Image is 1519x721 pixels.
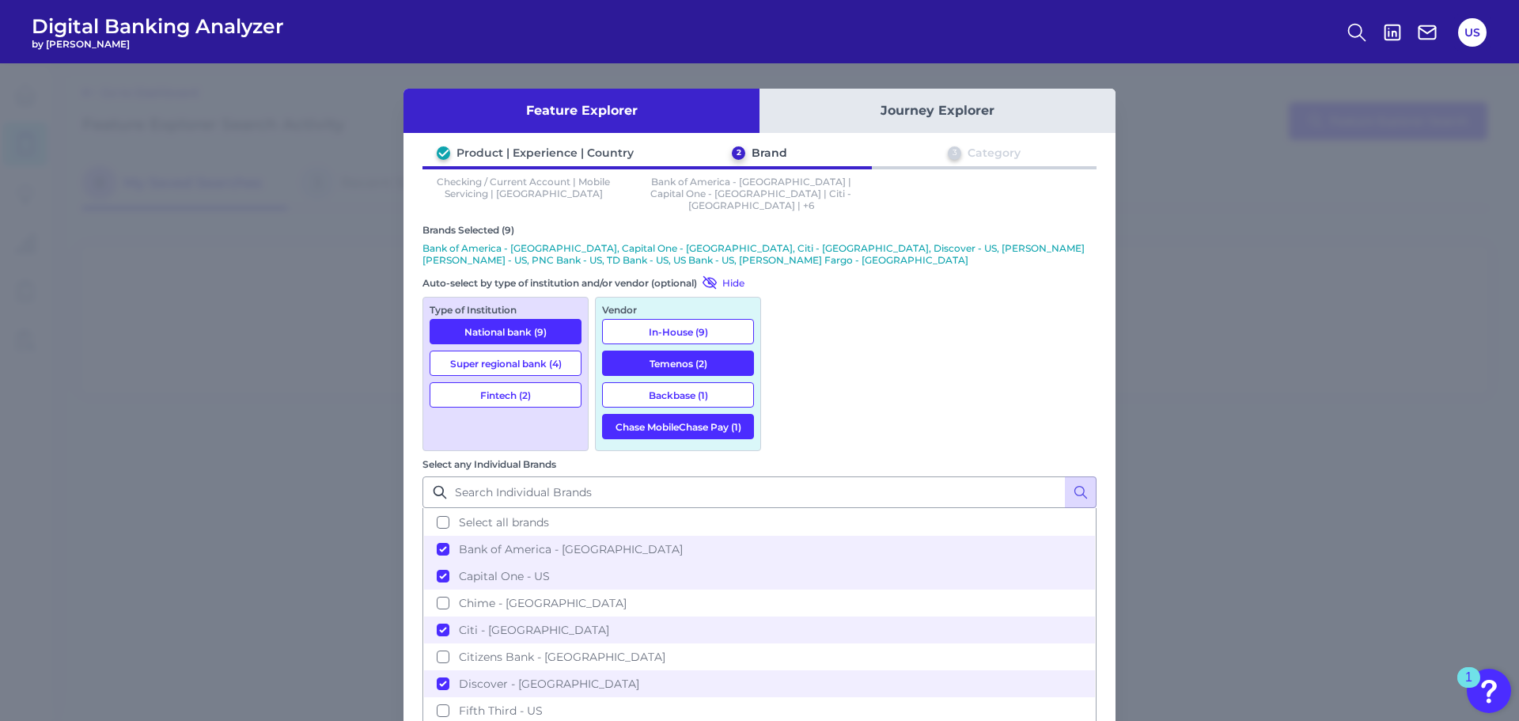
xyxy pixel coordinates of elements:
[422,242,1097,266] p: Bank of America - [GEOGRAPHIC_DATA], Capital One - [GEOGRAPHIC_DATA], Citi - [GEOGRAPHIC_DATA], D...
[459,704,543,718] span: Fifth Third - US
[32,38,284,50] span: by [PERSON_NAME]
[424,670,1095,697] button: Discover - [GEOGRAPHIC_DATA]
[759,89,1116,133] button: Journey Explorer
[424,536,1095,563] button: Bank of America - [GEOGRAPHIC_DATA]
[424,617,1095,643] button: Citi - [GEOGRAPHIC_DATA]
[459,623,609,637] span: Citi - [GEOGRAPHIC_DATA]
[456,146,634,160] div: Product | Experience | Country
[424,643,1095,670] button: Citizens Bank - [GEOGRAPHIC_DATA]
[1465,677,1472,698] div: 1
[697,275,744,290] button: Hide
[459,677,639,691] span: Discover - [GEOGRAPHIC_DATA]
[430,304,581,316] div: Type of Institution
[403,89,759,133] button: Feature Explorer
[422,176,625,211] p: Checking / Current Account | Mobile Servicing | [GEOGRAPHIC_DATA]
[459,542,683,556] span: Bank of America - [GEOGRAPHIC_DATA]
[422,476,1097,508] input: Search Individual Brands
[650,176,853,211] p: Bank of America - [GEOGRAPHIC_DATA] | Capital One - [GEOGRAPHIC_DATA] | Citi - [GEOGRAPHIC_DATA] ...
[459,596,627,610] span: Chime - [GEOGRAPHIC_DATA]
[602,414,754,439] button: Chase MobileChase Pay (1)
[32,14,284,38] span: Digital Banking Analyzer
[430,319,581,344] button: National bank (9)
[1467,669,1511,713] button: Open Resource Center, 1 new notification
[602,382,754,408] button: Backbase (1)
[424,590,1095,617] button: Chime - [GEOGRAPHIC_DATA]
[430,382,581,408] button: Fintech (2)
[752,146,787,160] div: Brand
[602,304,754,316] div: Vendor
[422,224,1097,236] div: Brands Selected (9)
[424,509,1095,536] button: Select all brands
[424,563,1095,590] button: Capital One - US
[948,146,961,160] div: 3
[430,351,581,376] button: Super regional bank (4)
[968,146,1021,160] div: Category
[459,569,550,583] span: Capital One - US
[459,515,549,529] span: Select all brands
[422,458,556,470] label: Select any Individual Brands
[602,351,754,376] button: Temenos (2)
[1458,18,1487,47] button: US
[422,275,761,290] div: Auto-select by type of institution and/or vendor (optional)
[459,650,665,664] span: Citizens Bank - [GEOGRAPHIC_DATA]
[732,146,745,160] div: 2
[602,319,754,344] button: In-House (9)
